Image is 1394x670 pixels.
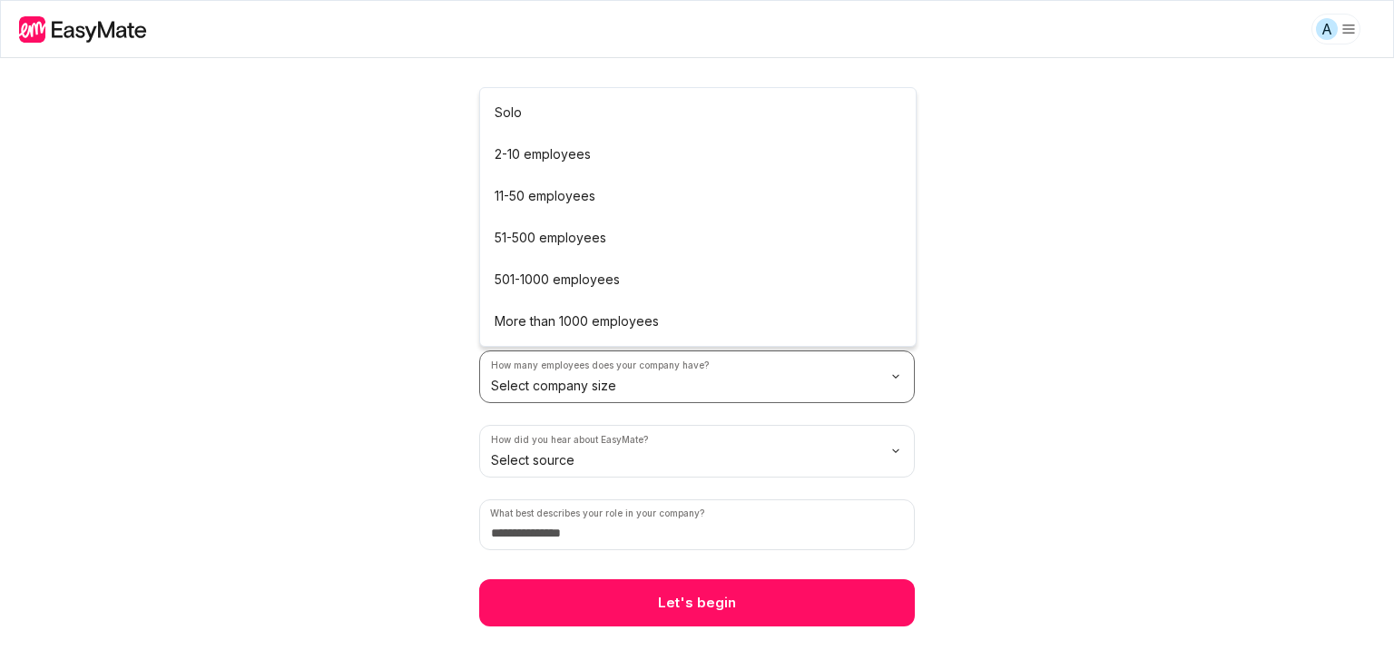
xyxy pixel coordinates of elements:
p: 11-50 employees [495,186,595,206]
p: More than 1000 employees [495,311,659,331]
p: 501-1000 employees [495,270,620,290]
p: 2-10 employees [495,144,591,164]
p: 51-500 employees [495,228,606,248]
p: Solo [495,103,522,123]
